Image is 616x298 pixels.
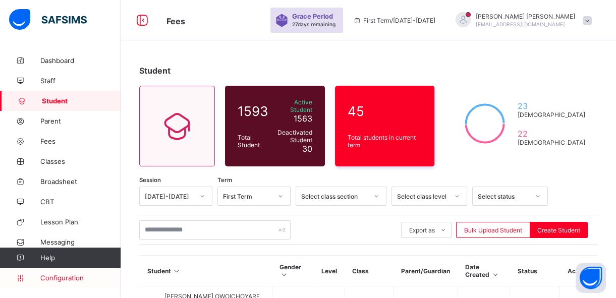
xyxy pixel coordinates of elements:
[445,12,597,29] div: PatriciaAaron
[560,256,598,286] th: Actions
[348,134,422,149] span: Total students in current term
[409,226,435,234] span: Export as
[40,56,121,65] span: Dashboard
[40,238,121,246] span: Messaging
[314,256,345,286] th: Level
[40,218,121,226] span: Lesson Plan
[42,97,121,105] span: Student
[518,111,585,118] span: [DEMOGRAPHIC_DATA]
[40,254,121,262] span: Help
[518,139,585,146] span: [DEMOGRAPHIC_DATA]
[292,21,335,27] span: 27 days remaining
[458,256,510,286] th: Date Created
[518,101,585,111] span: 23
[235,131,273,151] div: Total Student
[397,193,449,200] div: Select class level
[40,177,121,186] span: Broadsheet
[40,117,121,125] span: Parent
[353,17,435,24] span: session/term information
[518,129,585,139] span: 22
[348,103,422,119] span: 45
[394,256,458,286] th: Parent/Guardian
[166,16,185,26] span: Fees
[145,193,194,200] div: [DATE]-[DATE]
[345,256,394,286] th: Class
[302,144,312,154] span: 30
[476,21,565,27] span: [EMAIL_ADDRESS][DOMAIN_NAME]
[301,193,368,200] div: Select class section
[510,256,560,286] th: Status
[40,198,121,206] span: CBT
[279,271,288,278] i: Sort in Ascending Order
[238,103,271,119] span: 1593
[140,256,272,286] th: Student
[464,226,522,234] span: Bulk Upload Student
[40,77,121,85] span: Staff
[272,256,314,286] th: Gender
[276,98,312,113] span: Active Student
[40,137,121,145] span: Fees
[9,9,87,30] img: safsims
[292,13,333,20] span: Grace Period
[40,274,121,282] span: Configuration
[40,157,121,165] span: Classes
[478,193,529,200] div: Select status
[276,129,312,144] span: Deactivated Student
[275,14,288,27] img: sticker-purple.71386a28dfed39d6af7621340158ba97.svg
[576,263,606,293] button: Open asap
[491,271,499,278] i: Sort in Ascending Order
[139,66,171,76] span: Student
[294,113,312,124] span: 1563
[537,226,580,234] span: Create Student
[476,13,575,20] span: [PERSON_NAME] [PERSON_NAME]
[217,176,232,184] span: Term
[173,267,181,275] i: Sort in Ascending Order
[223,193,272,200] div: First Term
[139,176,161,184] span: Session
